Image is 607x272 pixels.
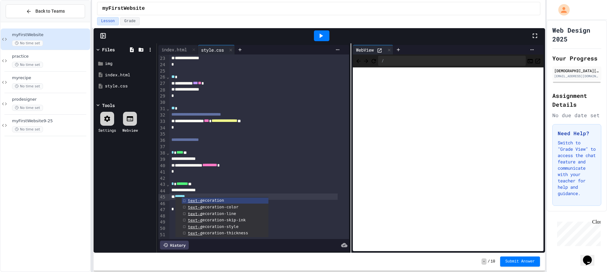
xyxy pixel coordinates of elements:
[552,111,601,119] div: No due date set
[158,74,166,80] div: 26
[105,83,154,89] div: style.css
[160,241,189,250] div: History
[188,198,202,203] span: text-d
[158,46,190,53] div: index.html
[158,150,166,156] div: 38
[158,45,198,54] div: index.html
[491,259,495,264] span: 10
[158,232,166,238] div: 51
[12,97,89,102] span: prodesigner
[158,112,166,118] div: 32
[12,62,43,68] span: No time set
[166,182,169,187] span: Fold line
[105,60,154,67] div: img
[12,32,89,38] span: myFirstWebsite
[158,213,166,219] div: 48
[166,74,169,79] span: Fold line
[353,45,393,54] div: WebView
[500,256,540,267] button: Submit Answer
[188,218,202,223] span: text-d
[12,105,43,111] span: No time set
[102,46,115,53] div: Files
[535,57,541,65] button: Open in new tab
[158,175,166,182] div: 42
[98,127,116,133] div: Settings
[166,106,169,111] span: Fold line
[158,188,166,194] div: 44
[353,47,377,53] div: WebView
[580,247,601,266] iframe: chat widget
[12,40,43,46] span: No time set
[188,218,246,222] span: ecoration-skip-ink
[3,3,44,40] div: Chat with us now!Close
[554,74,599,79] div: [EMAIL_ADDRESS][DOMAIN_NAME]
[188,205,202,210] span: text-d
[558,140,596,197] p: Switch to "Grade View" to access the chat feature and communicate with your teacher for help and ...
[158,131,166,137] div: 35
[6,4,85,18] button: Back to Teams
[552,3,571,17] div: My Account
[481,258,486,265] span: -
[158,87,166,93] div: 28
[97,17,119,25] button: Lesson
[188,205,238,209] span: ecoration-color
[102,102,115,109] div: Tools
[552,26,601,43] h1: Web Design 2025
[12,126,43,132] span: No time set
[188,231,202,236] span: text-d
[12,75,89,81] span: myrecipe
[158,194,166,200] div: 45
[158,62,166,68] div: 24
[12,54,89,59] span: practice
[198,45,235,54] div: style.css
[505,259,535,264] span: Submit Answer
[158,55,166,62] div: 23
[378,56,526,66] div: /
[198,47,227,53] div: style.css
[158,181,166,188] div: 43
[527,57,533,65] button: Console
[175,197,268,237] ul: Completions
[158,106,166,112] div: 31
[105,72,154,78] div: index.html
[188,198,224,203] span: ecoration
[355,57,362,65] span: Back
[363,57,369,65] span: Forward
[353,67,543,251] iframe: Web Preview
[158,99,166,106] div: 30
[188,211,236,216] span: ecoration-line
[35,8,65,15] span: Back to Teams
[158,80,166,87] div: 27
[488,259,490,264] span: /
[558,130,596,137] h3: Need Help?
[166,150,169,155] span: Fold line
[158,125,166,131] div: 34
[122,127,138,133] div: Webview
[371,57,377,65] button: Refresh
[158,169,166,175] div: 41
[188,225,202,229] span: text-d
[158,207,166,213] div: 47
[102,5,145,12] span: myFirstWebsite
[554,68,599,73] div: [DEMOGRAPHIC_DATA][PERSON_NAME]
[188,224,238,229] span: ecoration-style
[158,225,166,232] div: 50
[188,211,202,216] span: text-d
[158,163,166,169] div: 40
[158,93,166,99] div: 29
[12,118,89,124] span: myFirstWebsite9-25
[555,219,601,246] iframe: chat widget
[158,68,166,74] div: 25
[158,144,166,150] div: 37
[158,156,166,163] div: 39
[12,83,43,89] span: No time set
[552,54,601,63] h2: Your Progress
[188,231,248,235] span: ecoration-thickness
[120,17,140,25] button: Grade
[552,91,601,109] h2: Assignment Details
[158,219,166,225] div: 49
[158,118,166,125] div: 33
[158,201,166,207] div: 46
[158,137,166,144] div: 36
